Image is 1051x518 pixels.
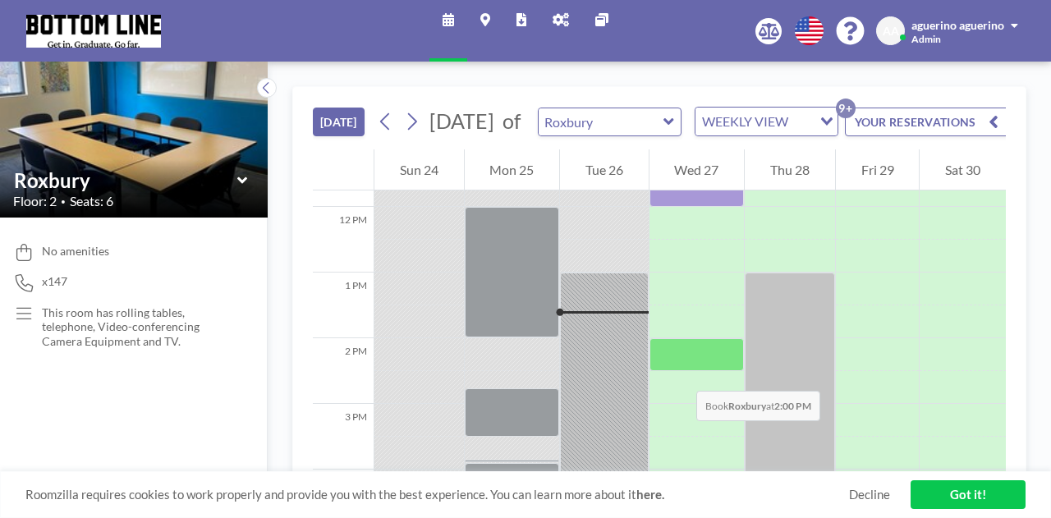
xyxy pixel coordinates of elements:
[42,244,109,259] span: No amenities
[313,273,374,338] div: 1 PM
[26,15,161,48] img: organization-logo
[883,24,899,39] span: AA
[560,149,649,190] div: Tue 26
[42,274,67,289] span: x147
[774,400,811,412] b: 2:00 PM
[42,305,235,349] div: This room has rolling tables, telephone, Video-conferencing Camera Equipment and TV.
[911,18,1004,32] span: aguerino aguerino
[699,111,792,132] span: WEEKLY VIEW
[649,149,745,190] div: Wed 27
[745,149,835,190] div: Thu 28
[695,108,838,135] div: Search for option
[14,168,237,192] input: Roxbury
[429,108,494,133] span: [DATE]
[849,487,890,502] a: Decline
[13,193,57,209] span: Floor: 2
[920,149,1006,190] div: Sat 30
[728,400,766,412] b: Roxbury
[696,391,820,421] span: Book at
[911,33,941,45] span: Admin
[465,149,560,190] div: Mon 25
[70,193,113,209] span: Seats: 6
[313,108,365,136] button: [DATE]
[836,149,920,190] div: Fri 29
[61,196,66,207] span: •
[539,108,664,135] input: Roxbury
[374,149,464,190] div: Sun 24
[636,487,664,502] a: here.
[836,99,856,118] p: 9+
[25,487,849,502] span: Roomzilla requires cookies to work properly and provide you with the best experience. You can lea...
[313,404,374,470] div: 3 PM
[503,108,521,134] span: of
[845,108,1009,136] button: YOUR RESERVATIONS9+
[313,207,374,273] div: 12 PM
[313,338,374,404] div: 2 PM
[911,480,1026,509] a: Got it!
[793,111,810,132] input: Search for option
